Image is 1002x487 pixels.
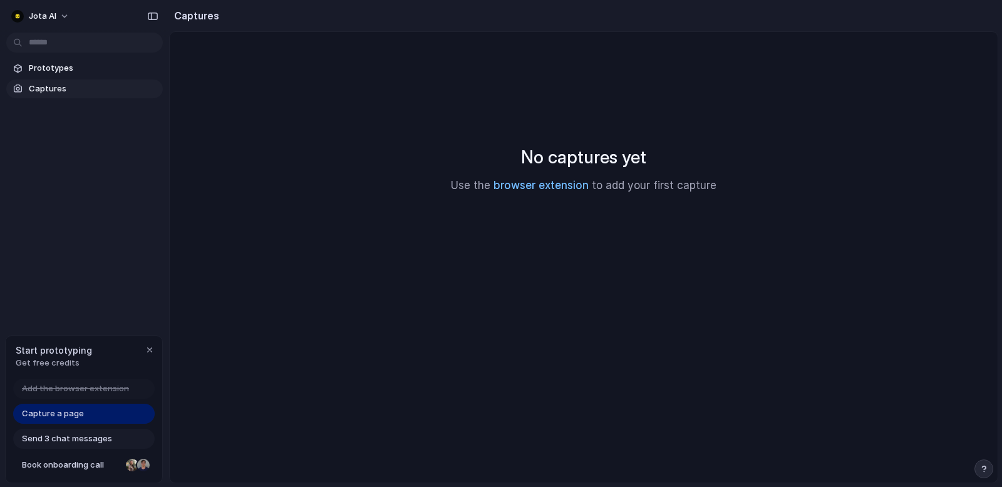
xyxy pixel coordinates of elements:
div: Nicole Kubica [125,458,140,473]
a: Captures [6,79,163,98]
span: Get free credits [16,357,92,369]
h2: No captures yet [521,144,646,170]
button: Jota AI [6,6,76,26]
div: Christian Iacullo [136,458,151,473]
span: Capture a page [22,408,84,420]
span: Prototypes [29,62,158,74]
span: Send 3 chat messages [22,433,112,445]
span: Add the browser extension [22,382,129,395]
span: Book onboarding call [22,459,121,471]
h2: Captures [169,8,219,23]
span: Captures [29,83,158,95]
span: Start prototyping [16,344,92,357]
a: browser extension [493,179,589,192]
p: Use the to add your first capture [451,178,716,194]
span: Jota AI [29,10,56,23]
a: Prototypes [6,59,163,78]
a: Book onboarding call [13,455,155,475]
